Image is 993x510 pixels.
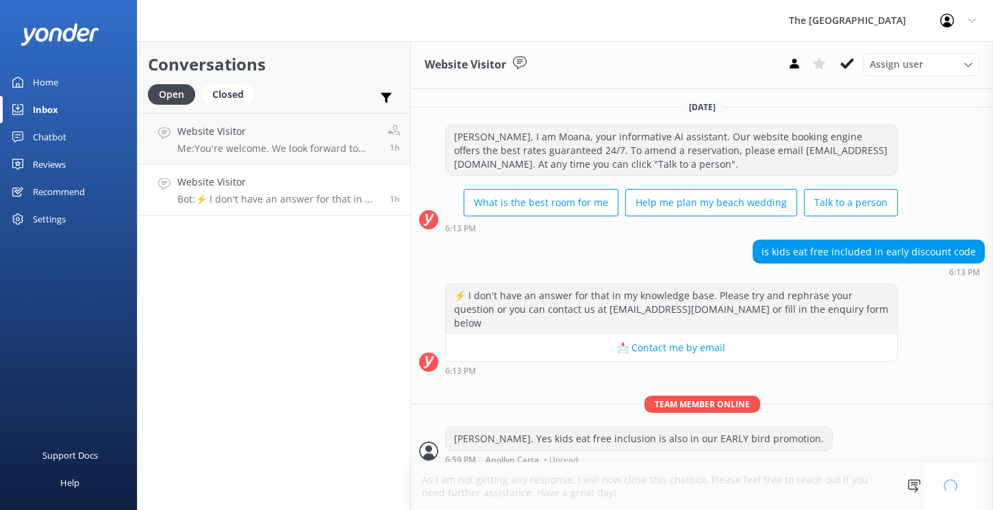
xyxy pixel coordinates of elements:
[177,175,379,190] h4: Website Visitor
[425,56,506,74] h3: Website Visitor
[870,57,923,72] span: Assign user
[138,113,410,164] a: Website VisitorMe:You're welcome. We look forward to welcoming you and your family!1h
[390,142,400,153] span: Sep 01 2025 12:28am (UTC -10:00) Pacific/Honolulu
[202,86,261,101] a: Closed
[390,193,400,205] span: Sep 01 2025 12:13am (UTC -10:00) Pacific/Honolulu
[446,427,832,450] div: [PERSON_NAME]. Yes kids eat free inclusion is also in our EARLY bird promotion.
[445,455,833,464] div: Sep 01 2025 12:59am (UTC -10:00) Pacific/Honolulu
[42,442,98,469] div: Support Docs
[446,334,897,361] button: 📩 Contact me by email
[486,456,539,464] span: Anollyn Carta
[949,268,980,277] strong: 6:13 PM
[644,396,760,413] span: Team member online
[445,367,476,375] strong: 6:13 PM
[33,151,66,178] div: Reviews
[33,96,58,123] div: Inbox
[681,101,724,113] span: [DATE]
[177,124,377,139] h4: Website Visitor
[411,463,993,510] textarea: As I am not getting any response, I will now close this chatbox. Please feel free to reach out if...
[445,225,476,233] strong: 6:13 PM
[148,84,195,105] div: Open
[445,456,476,464] strong: 6:59 PM
[863,53,979,75] div: Assign User
[21,23,99,46] img: yonder-white-logo.png
[445,223,898,233] div: Sep 01 2025 12:13am (UTC -10:00) Pacific/Honolulu
[446,284,897,334] div: ⚡ I don't have an answer for that in my knowledge base. Please try and rephrase your question or ...
[33,178,85,205] div: Recommend
[148,86,202,101] a: Open
[60,469,79,496] div: Help
[753,240,984,264] div: is kids eat free included in early discount code
[625,189,797,216] button: Help me plan my beach wedding
[202,84,254,105] div: Closed
[544,456,578,464] span: • Unread
[148,51,400,77] h2: Conversations
[33,123,66,151] div: Chatbot
[33,68,58,96] div: Home
[177,193,379,205] p: Bot: ⚡ I don't have an answer for that in my knowledge base. Please try and rephrase your questio...
[33,205,66,233] div: Settings
[804,189,898,216] button: Talk to a person
[753,267,985,277] div: Sep 01 2025 12:13am (UTC -10:00) Pacific/Honolulu
[446,125,897,175] div: [PERSON_NAME], I am Moana, your informative AI assistant. Our website booking engine offers the b...
[464,189,618,216] button: What is the best room for me
[445,366,898,375] div: Sep 01 2025 12:13am (UTC -10:00) Pacific/Honolulu
[138,164,410,216] a: Website VisitorBot:⚡ I don't have an answer for that in my knowledge base. Please try and rephras...
[177,142,377,155] p: Me: You're welcome. We look forward to welcoming you and your family!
